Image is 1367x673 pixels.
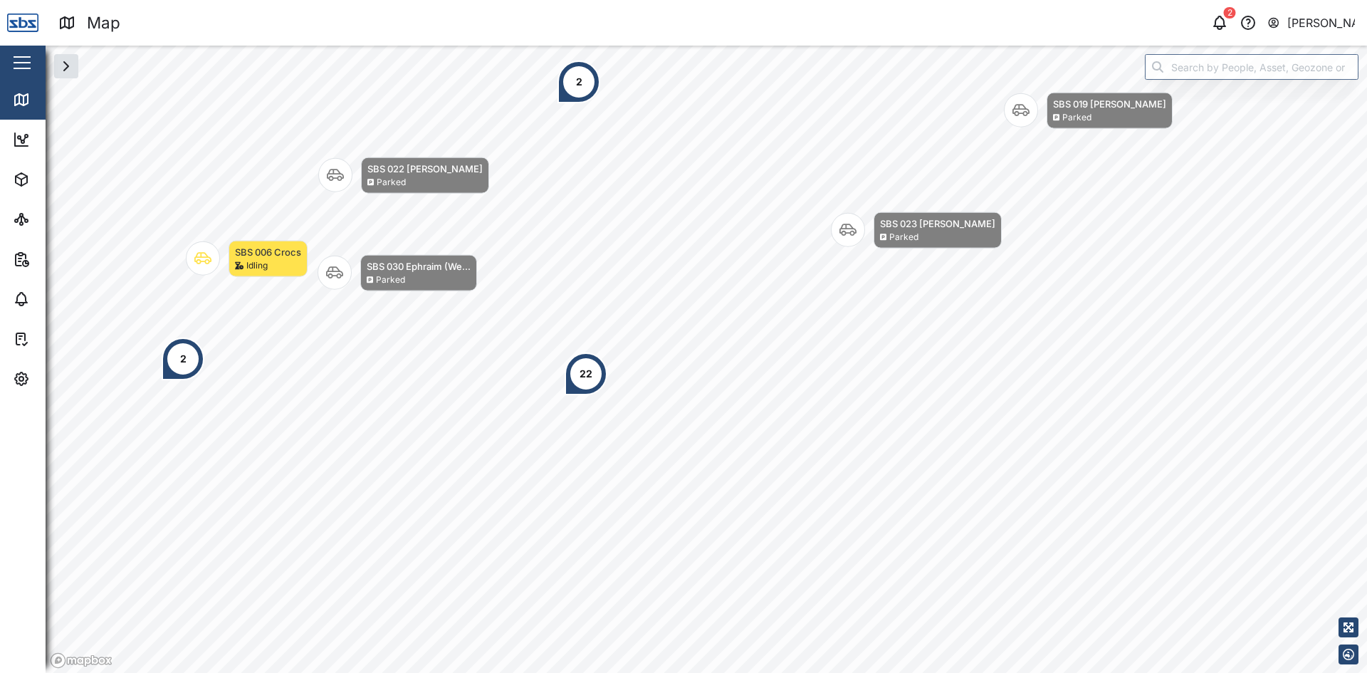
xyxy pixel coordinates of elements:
[580,366,592,382] div: 22
[376,273,405,287] div: Parked
[1062,111,1091,125] div: Parked
[831,212,1002,249] div: Map marker
[162,338,204,380] div: Map marker
[1004,93,1173,129] div: Map marker
[37,291,81,307] div: Alarms
[235,245,301,259] div: SBS 006 Crocs
[37,172,81,187] div: Assets
[1224,7,1236,19] div: 2
[367,259,471,273] div: SBS 030 Ephraim (We...
[880,216,995,231] div: SBS 023 [PERSON_NAME]
[576,74,582,90] div: 2
[1053,97,1166,111] div: SBS 019 [PERSON_NAME]
[1267,13,1356,33] button: [PERSON_NAME]
[7,7,38,38] img: Main Logo
[37,132,101,147] div: Dashboard
[37,251,85,267] div: Reports
[1287,14,1356,32] div: [PERSON_NAME]
[318,255,477,291] div: Map marker
[565,353,607,395] div: Map marker
[186,241,308,277] div: Map marker
[37,212,71,227] div: Sites
[87,11,120,36] div: Map
[377,176,406,189] div: Parked
[37,92,69,108] div: Map
[37,331,76,347] div: Tasks
[37,371,88,387] div: Settings
[367,162,483,176] div: SBS 022 [PERSON_NAME]
[50,652,112,669] a: Mapbox logo
[246,259,268,273] div: Idling
[1145,54,1358,80] input: Search by People, Asset, Geozone or Place
[46,46,1367,673] canvas: Map
[889,231,918,244] div: Parked
[557,61,600,103] div: Map marker
[180,351,187,367] div: 2
[318,157,489,194] div: Map marker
